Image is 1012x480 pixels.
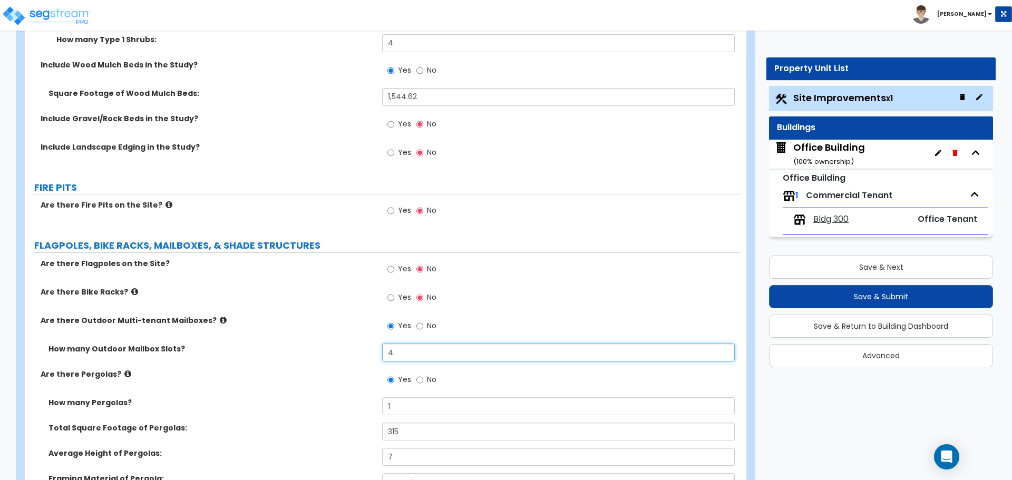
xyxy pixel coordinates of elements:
span: No [427,292,436,302]
span: Yes [398,263,411,274]
small: x1 [886,93,893,104]
input: No [416,205,423,217]
input: No [416,263,423,275]
span: Office Tenant [918,213,977,225]
span: No [427,147,436,158]
label: Are there Flagpoles on the Site? [41,258,374,269]
img: tenants.png [793,213,806,226]
label: FLAGPOLES, BIKE RACKS, MAILBOXES, & SHADE STRUCTURES [34,239,740,252]
input: No [416,320,423,332]
span: Office Building [774,141,865,168]
label: Total Square Footage of Pergolas: [48,423,374,433]
span: No [427,320,436,331]
span: Yes [398,119,411,129]
span: Yes [398,320,411,331]
input: Yes [387,374,394,386]
small: Office Building [783,172,845,184]
span: Yes [398,374,411,385]
label: Average Height of Pergolas: [48,448,374,458]
label: How many Pergolas? [48,397,374,408]
input: Yes [387,292,394,303]
div: Open Intercom Messenger [934,444,959,469]
label: FIRE PITS [34,181,740,194]
label: How many Type 1 Shrubs: [56,34,374,45]
input: Yes [387,119,394,130]
img: avatar.png [912,5,930,24]
span: Yes [398,205,411,215]
small: ( 100 % ownership) [793,156,854,166]
i: click for more info! [124,370,131,378]
button: Save & Submit [769,285,993,308]
input: Yes [387,65,394,76]
label: Include Landscape Edging in the Study? [41,142,374,152]
img: logo_pro_r.png [2,5,91,26]
input: Yes [387,147,394,159]
span: Yes [398,147,411,158]
span: No [427,65,436,75]
button: Advanced [769,344,993,367]
span: No [427,119,436,129]
label: How many Outdoor Mailbox Slots? [48,344,374,354]
i: click for more info! [131,288,138,296]
input: No [416,374,423,386]
input: No [416,65,423,76]
input: No [416,119,423,130]
input: Yes [387,263,394,275]
span: 1 [795,189,799,201]
img: tenants.png [783,190,795,202]
input: Yes [387,320,394,332]
b: [PERSON_NAME] [937,10,987,18]
div: Office Building [793,141,865,168]
label: Are there Pergolas? [41,369,374,379]
img: building.svg [774,141,788,154]
i: click for more info! [166,201,172,209]
label: Square Footage of Wood Mulch Beds: [48,88,374,99]
span: No [427,374,436,385]
span: Site Improvements [793,91,893,104]
input: No [416,292,423,303]
span: Bldg 300 [813,213,849,226]
label: Are there Bike Racks? [41,287,374,297]
div: Buildings [777,122,985,134]
span: Commercial Tenant [806,189,892,201]
span: Yes [398,292,411,302]
i: click for more info! [220,316,227,324]
span: Yes [398,65,411,75]
span: No [427,263,436,274]
input: No [416,147,423,159]
label: Are there Fire Pits on the Site? [41,200,374,210]
img: Construction.png [774,92,788,106]
span: No [427,205,436,215]
button: Save & Return to Building Dashboard [769,315,993,338]
input: Yes [387,205,394,217]
label: Are there Outdoor Multi-tenant Mailboxes? [41,315,374,326]
label: Include Wood Mulch Beds in the Study? [41,60,374,70]
div: Property Unit List [774,63,988,75]
button: Save & Next [769,256,993,279]
label: Include Gravel/Rock Beds in the Study? [41,113,374,124]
